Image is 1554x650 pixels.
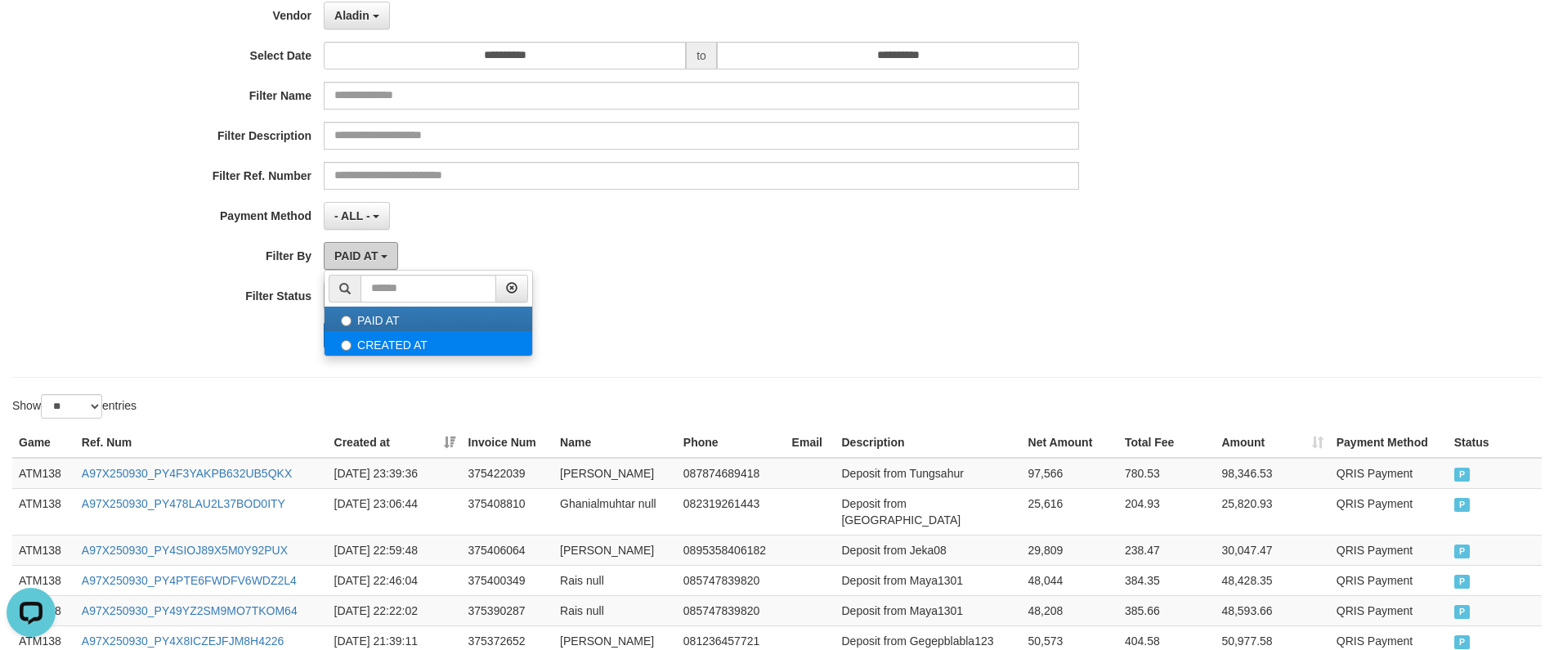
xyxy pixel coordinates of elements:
a: A97X250930_PY4PTE6FWDFV6WDZ2L4 [82,574,297,587]
td: 385.66 [1118,595,1215,625]
td: 238.47 [1118,535,1215,565]
label: CREATED AT [325,331,532,356]
span: PAID [1454,575,1471,589]
th: Total Fee [1118,428,1215,458]
td: ATM138 [12,488,75,535]
label: Show entries [12,394,137,419]
label: PAID AT [325,307,532,331]
td: Deposit from [GEOGRAPHIC_DATA] [835,488,1021,535]
td: Deposit from Maya1301 [835,565,1021,595]
span: PAID [1454,468,1471,482]
input: CREATED AT [341,340,352,351]
td: 30,047.47 [1215,535,1329,565]
td: Deposit from Tungsahur [835,458,1021,489]
a: A97X250930_PY4F3YAKPB632UB5QKX [82,467,292,480]
button: Open LiveChat chat widget [7,7,56,56]
span: PAID AT [334,249,378,262]
td: [PERSON_NAME] [553,458,677,489]
button: Aladin [324,2,390,29]
td: QRIS Payment [1330,458,1448,489]
td: 384.35 [1118,565,1215,595]
td: 204.93 [1118,488,1215,535]
td: 087874689418 [677,458,786,489]
td: 375406064 [462,535,554,565]
button: PAID AT [324,242,398,270]
td: [PERSON_NAME] [553,535,677,565]
a: A97X250930_PY49YZ2SM9MO7TKOM64 [82,604,298,617]
td: 780.53 [1118,458,1215,489]
span: PAID [1454,498,1471,512]
td: Deposit from Jeka08 [835,535,1021,565]
span: PAID [1454,545,1471,558]
td: 085747839820 [677,595,786,625]
td: ATM138 [12,565,75,595]
td: 25,820.93 [1215,488,1329,535]
a: A97X250930_PY4SIOJ89X5M0Y92PUX [82,544,288,557]
td: ATM138 [12,458,75,489]
td: QRIS Payment [1330,595,1448,625]
th: Invoice Num [462,428,554,458]
td: 375408810 [462,488,554,535]
th: Description [835,428,1021,458]
a: A97X250930_PY478LAU2L37BOD0ITY [82,497,285,510]
td: 25,616 [1022,488,1118,535]
th: Status [1448,428,1542,458]
td: 48,428.35 [1215,565,1329,595]
input: PAID AT [341,316,352,326]
td: ATM138 [12,535,75,565]
td: 98,346.53 [1215,458,1329,489]
th: Phone [677,428,786,458]
td: QRIS Payment [1330,565,1448,595]
td: [DATE] 23:39:36 [328,458,462,489]
td: 085747839820 [677,565,786,595]
span: PAID [1454,605,1471,619]
th: Email [786,428,835,458]
td: QRIS Payment [1330,488,1448,535]
td: Deposit from Maya1301 [835,595,1021,625]
td: [DATE] 22:22:02 [328,595,462,625]
td: 48,208 [1022,595,1118,625]
td: 375400349 [462,565,554,595]
th: Game [12,428,75,458]
td: 375390287 [462,595,554,625]
th: Name [553,428,677,458]
th: Created at: activate to sort column ascending [328,428,462,458]
td: [DATE] 22:46:04 [328,565,462,595]
td: 0895358406182 [677,535,786,565]
td: 48,044 [1022,565,1118,595]
td: Ghanialmuhtar null [553,488,677,535]
span: PAID [1454,635,1471,649]
th: Ref. Num [75,428,328,458]
td: Rais null [553,595,677,625]
select: Showentries [41,394,102,419]
td: 082319261443 [677,488,786,535]
td: QRIS Payment [1330,535,1448,565]
th: Net Amount [1022,428,1118,458]
td: 29,809 [1022,535,1118,565]
span: - ALL - [334,209,370,222]
span: Aladin [334,9,369,22]
td: 48,593.66 [1215,595,1329,625]
td: 97,566 [1022,458,1118,489]
th: Amount: activate to sort column ascending [1215,428,1329,458]
td: 375422039 [462,458,554,489]
td: [DATE] 23:06:44 [328,488,462,535]
th: Payment Method [1330,428,1448,458]
td: [DATE] 22:59:48 [328,535,462,565]
td: Rais null [553,565,677,595]
span: to [686,42,717,69]
button: - ALL - [324,202,390,230]
a: A97X250930_PY4X8ICZEJFJM8H4226 [82,634,284,648]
